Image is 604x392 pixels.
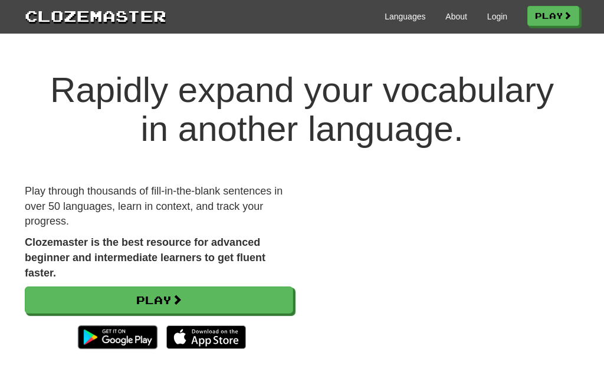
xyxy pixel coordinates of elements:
[385,11,425,22] a: Languages
[445,11,467,22] a: About
[25,236,265,278] strong: Clozemaster is the best resource for advanced beginner and intermediate learners to get fluent fa...
[25,286,293,314] a: Play
[25,5,166,27] a: Clozemaster
[527,6,579,26] a: Play
[166,325,246,349] img: Download_on_the_App_Store_Badge_US-UK_135x40-25178aeef6eb6b83b96f5f2d004eda3bffbb37122de64afbaef7...
[487,11,507,22] a: Login
[25,184,293,229] p: Play through thousands of fill-in-the-blank sentences in over 50 languages, learn in context, and...
[72,319,163,355] img: Get it on Google Play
